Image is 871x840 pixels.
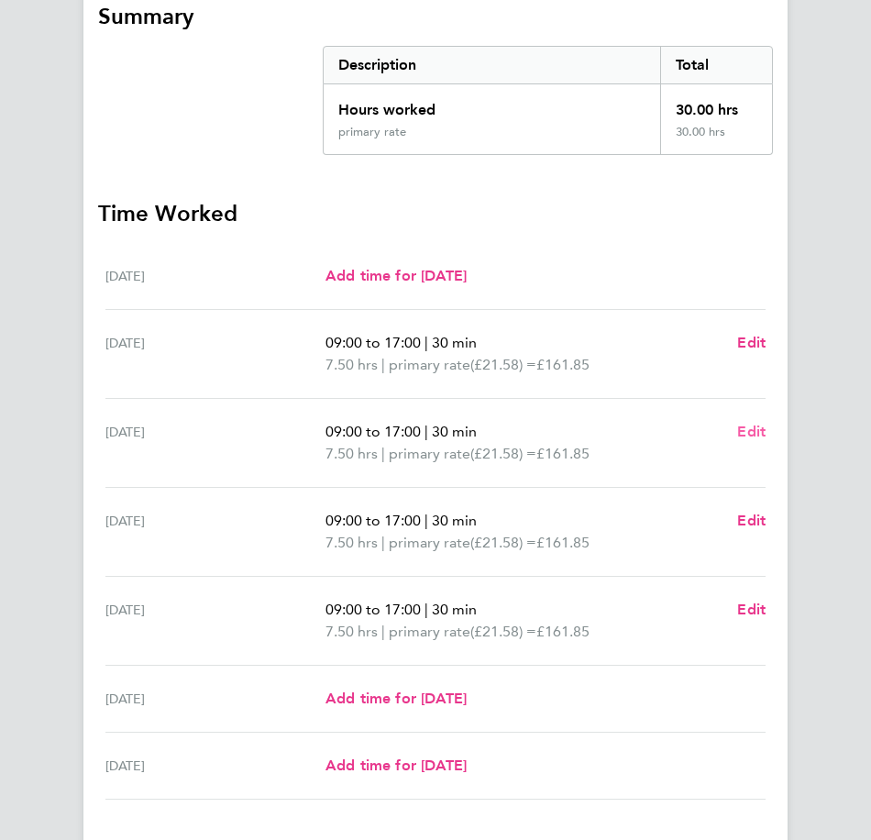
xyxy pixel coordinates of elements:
[325,356,378,373] span: 7.50 hrs
[432,512,477,529] span: 30 min
[660,84,772,125] div: 30.00 hrs
[424,423,428,440] span: |
[432,601,477,618] span: 30 min
[737,510,766,532] a: Edit
[105,755,325,777] div: [DATE]
[737,601,766,618] span: Edit
[105,332,325,376] div: [DATE]
[424,601,428,618] span: |
[737,332,766,354] a: Edit
[381,356,385,373] span: |
[325,623,378,640] span: 7.50 hrs
[536,356,590,373] span: £161.85
[470,534,536,551] span: (£21.58) =
[325,423,421,440] span: 09:00 to 17:00
[323,46,773,155] div: Summary
[324,47,660,83] div: Description
[737,512,766,529] span: Edit
[737,334,766,351] span: Edit
[325,690,467,707] span: Add time for [DATE]
[325,512,421,529] span: 09:00 to 17:00
[325,757,467,774] span: Add time for [DATE]
[389,621,470,643] span: primary rate
[381,534,385,551] span: |
[424,334,428,351] span: |
[105,688,325,710] div: [DATE]
[325,334,421,351] span: 09:00 to 17:00
[737,423,766,440] span: Edit
[338,125,406,139] div: primary rate
[737,421,766,443] a: Edit
[536,534,590,551] span: £161.85
[470,356,536,373] span: (£21.58) =
[424,512,428,529] span: |
[381,445,385,462] span: |
[325,688,467,710] a: Add time for [DATE]
[325,601,421,618] span: 09:00 to 17:00
[389,354,470,376] span: primary rate
[105,265,325,287] div: [DATE]
[660,47,772,83] div: Total
[325,265,467,287] a: Add time for [DATE]
[389,532,470,554] span: primary rate
[98,2,773,31] h3: Summary
[470,623,536,640] span: (£21.58) =
[324,84,660,125] div: Hours worked
[432,334,477,351] span: 30 min
[381,623,385,640] span: |
[470,445,536,462] span: (£21.58) =
[737,599,766,621] a: Edit
[105,421,325,465] div: [DATE]
[325,755,467,777] a: Add time for [DATE]
[105,599,325,643] div: [DATE]
[325,534,378,551] span: 7.50 hrs
[536,445,590,462] span: £161.85
[325,267,467,284] span: Add time for [DATE]
[432,423,477,440] span: 30 min
[98,199,773,228] h3: Time Worked
[389,443,470,465] span: primary rate
[325,445,378,462] span: 7.50 hrs
[105,510,325,554] div: [DATE]
[660,125,772,154] div: 30.00 hrs
[536,623,590,640] span: £161.85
